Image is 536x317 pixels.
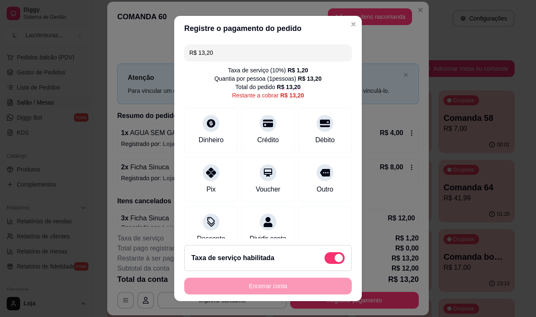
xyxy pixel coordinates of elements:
button: Close [347,18,360,31]
div: R$ 13,20 [277,83,301,91]
div: Débito [315,135,335,145]
div: Dividir conta [250,234,286,244]
header: Registre o pagamento do pedido [174,16,362,41]
div: Pix [206,184,216,194]
div: Dinheiro [198,135,224,145]
div: Quantia por pessoa ( 1 pessoas) [214,74,322,83]
div: R$ 1,20 [288,66,308,74]
div: Desconto [197,234,225,244]
div: Restante a cobrar [232,91,304,100]
div: Taxa de serviço ( 10 %) [228,66,308,74]
div: R$ 13,20 [298,74,322,83]
h2: Taxa de serviço habilitada [191,253,274,263]
input: Ex.: hambúrguer de cordeiro [189,44,347,61]
div: Crédito [257,135,279,145]
div: Total do pedido [235,83,301,91]
div: Voucher [256,184,281,194]
div: Outro [317,184,333,194]
div: R$ 13,20 [280,91,304,100]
